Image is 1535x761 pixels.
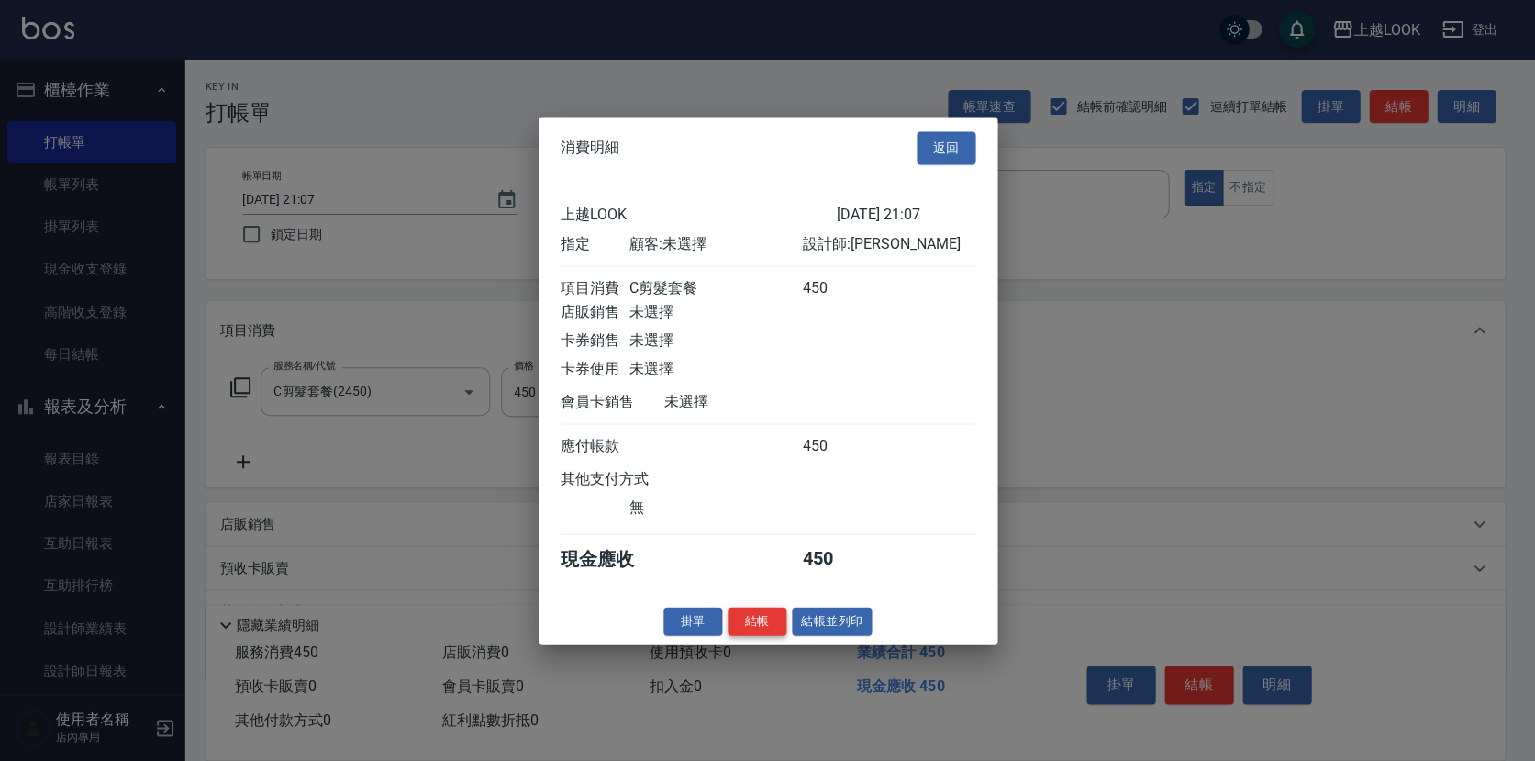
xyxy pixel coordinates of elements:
div: 店販銷售 [561,302,629,321]
div: 項目消費 [561,278,629,297]
div: 卡券使用 [561,359,629,378]
div: 未選擇 [629,359,802,378]
div: 卡券銷售 [561,330,629,350]
div: 未選擇 [664,392,837,411]
div: C剪髮套餐 [629,278,802,297]
button: 返回 [917,131,975,165]
div: 上越LOOK [561,206,837,225]
button: 結帳 [728,607,786,635]
div: 設計師: [PERSON_NAME] [802,234,974,253]
button: 結帳並列印 [792,607,872,635]
div: 無 [629,498,802,517]
span: 消費明細 [561,139,619,157]
div: 450 [802,278,871,297]
div: 會員卡銷售 [561,392,664,411]
button: 掛單 [663,607,722,635]
div: 450 [802,436,871,455]
div: [DATE] 21:07 [837,206,975,225]
div: 顧客: 未選擇 [629,234,802,253]
div: 指定 [561,234,629,253]
div: 其他支付方式 [561,469,699,488]
div: 未選擇 [629,302,802,321]
div: 應付帳款 [561,436,629,455]
div: 現金應收 [561,546,664,571]
div: 450 [802,546,871,571]
div: 未選擇 [629,330,802,350]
